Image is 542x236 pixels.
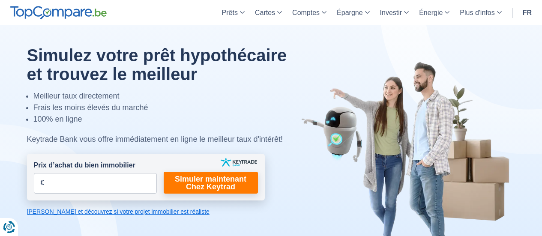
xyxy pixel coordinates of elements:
[34,161,135,170] label: Prix d’achat du bien immobilier
[164,172,258,194] a: Simuler maintenant Chez Keytrad
[27,46,307,84] h1: Simulez votre prêt hypothécaire et trouvez le meilleur
[33,114,307,125] li: 100% en ligne
[41,178,45,188] span: €
[221,158,257,167] img: keytrade
[33,102,307,114] li: Frais les moins élevés du marché
[27,134,307,145] div: Keytrade Bank vous offre immédiatement en ligne le meilleur taux d'intérêt!
[27,207,265,216] a: [PERSON_NAME] et découvrez si votre projet immobilier est réaliste
[10,6,107,20] img: TopCompare
[33,90,307,102] li: Meilleur taux directement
